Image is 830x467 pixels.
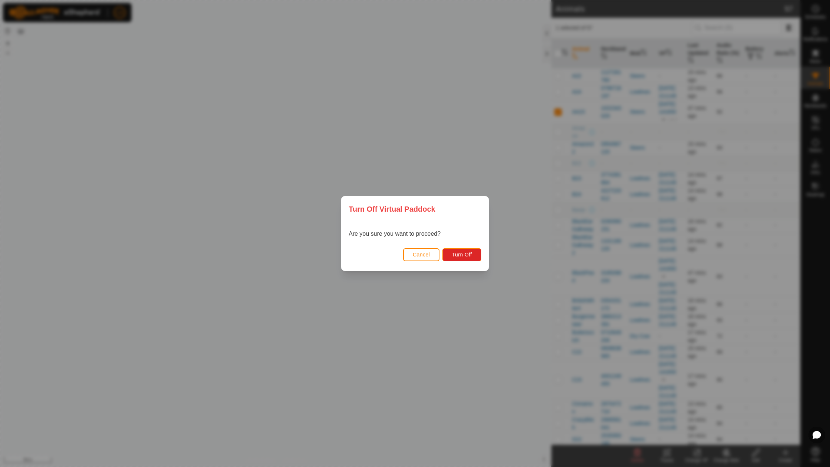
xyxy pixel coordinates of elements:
[452,252,472,258] span: Turn Off
[349,229,441,238] p: Are you sure you want to proceed?
[349,204,435,215] span: Turn Off Virtual Paddock
[442,248,481,261] button: Turn Off
[413,252,430,258] span: Cancel
[403,248,440,261] button: Cancel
